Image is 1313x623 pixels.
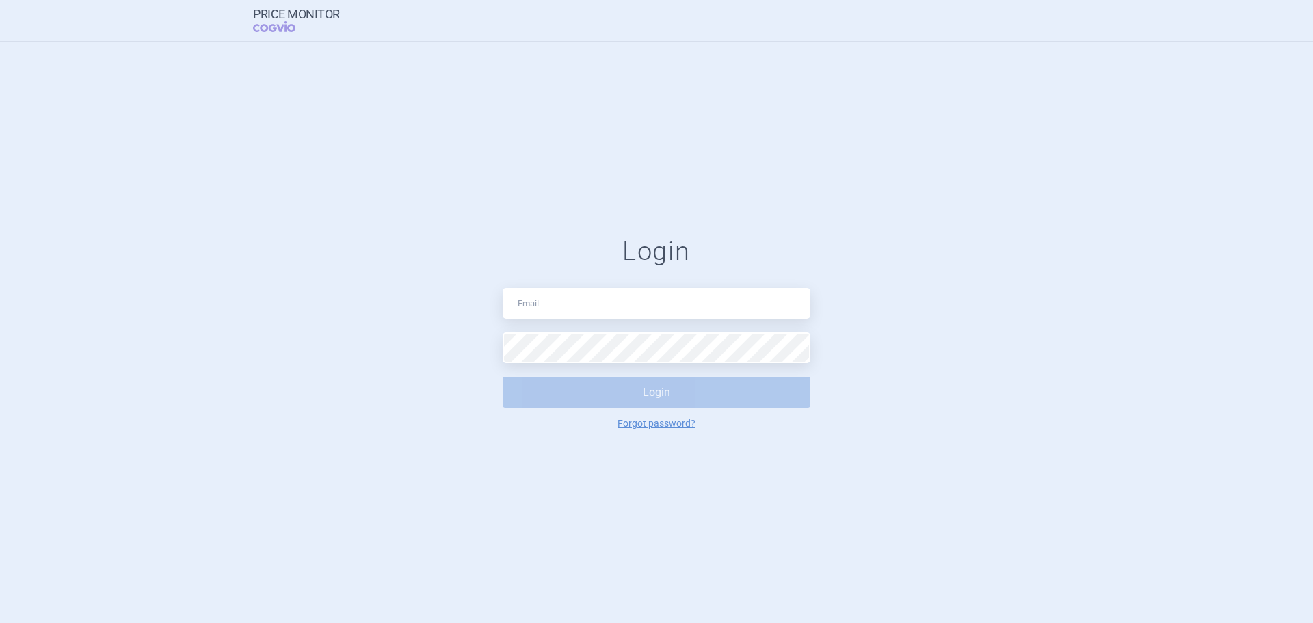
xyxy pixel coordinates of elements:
input: Email [503,288,810,319]
strong: Price Monitor [253,8,340,21]
a: Forgot password? [618,419,695,428]
a: Price MonitorCOGVIO [253,8,340,34]
span: COGVIO [253,21,315,32]
button: Login [503,377,810,408]
h1: Login [503,236,810,267]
